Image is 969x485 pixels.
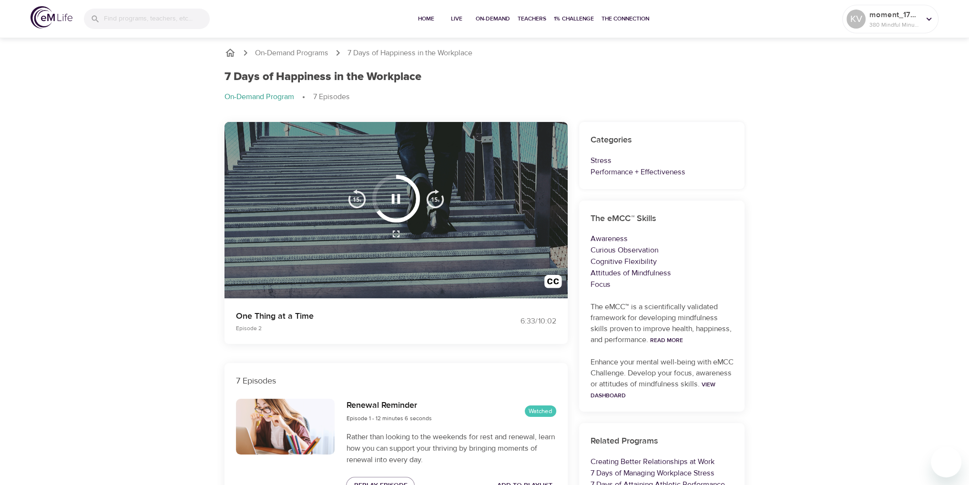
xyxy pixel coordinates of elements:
[544,275,562,293] img: open_caption.svg
[525,407,556,416] span: Watched
[591,357,734,401] p: Enhance your mental well-being with eMCC Challenge. Develop your focus, awareness or attitudes of...
[224,47,745,59] nav: breadcrumb
[485,316,556,327] div: 6:33 / 10:02
[591,166,734,178] p: Performance + Effectiveness
[591,434,734,448] h6: Related Programs
[224,91,294,102] p: On-Demand Program
[224,70,421,84] h1: 7 Days of Happiness in the Workplace
[591,302,734,345] p: The eMCC™ is a scientifically validated framework for developing mindfulness skills proven to imp...
[931,447,961,477] iframe: Button to launch messaging window
[591,256,734,267] p: Cognitive Flexibility
[236,310,473,323] p: One Thing at a Time
[554,14,594,24] span: 1% Challenge
[591,244,734,256] p: Curious Observation
[347,189,367,208] img: 15s_prev.svg
[602,14,649,24] span: The Connection
[518,14,546,24] span: Teachers
[869,20,920,29] p: 380 Mindful Minutes
[591,381,715,399] a: View Dashboard
[255,48,328,59] a: On-Demand Programs
[346,431,556,465] p: Rather than looking to the weekends for rest and renewal, learn how you can support your thriving...
[591,133,734,147] h6: Categories
[591,267,734,279] p: Attitudes of Mindfulness
[591,279,734,290] p: Focus
[236,324,473,333] p: Episode 2
[236,374,556,387] p: 7 Episodes
[476,14,510,24] span: On-Demand
[539,269,568,298] button: Transcript/Closed Captions (c)
[313,91,350,102] p: 7 Episodes
[847,10,866,29] div: KV
[650,336,683,344] a: Read More
[224,91,745,103] nav: breadcrumb
[591,457,714,466] a: Creating Better Relationships at Work
[426,189,445,208] img: 15s_next.svg
[31,6,72,29] img: logo
[346,414,431,422] span: Episode 1 - 12 minutes 6 seconds
[591,468,714,478] a: 7 Days of Managing Workplace Stress
[591,155,734,166] p: Stress
[346,399,431,413] h6: Renewal Reminder
[445,14,468,24] span: Live
[591,233,734,244] p: Awareness
[347,48,472,59] p: 7 Days of Happiness in the Workplace
[104,9,210,29] input: Find programs, teachers, etc...
[591,212,734,226] h6: The eMCC™ Skills
[869,9,920,20] p: moment_1755283842
[415,14,438,24] span: Home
